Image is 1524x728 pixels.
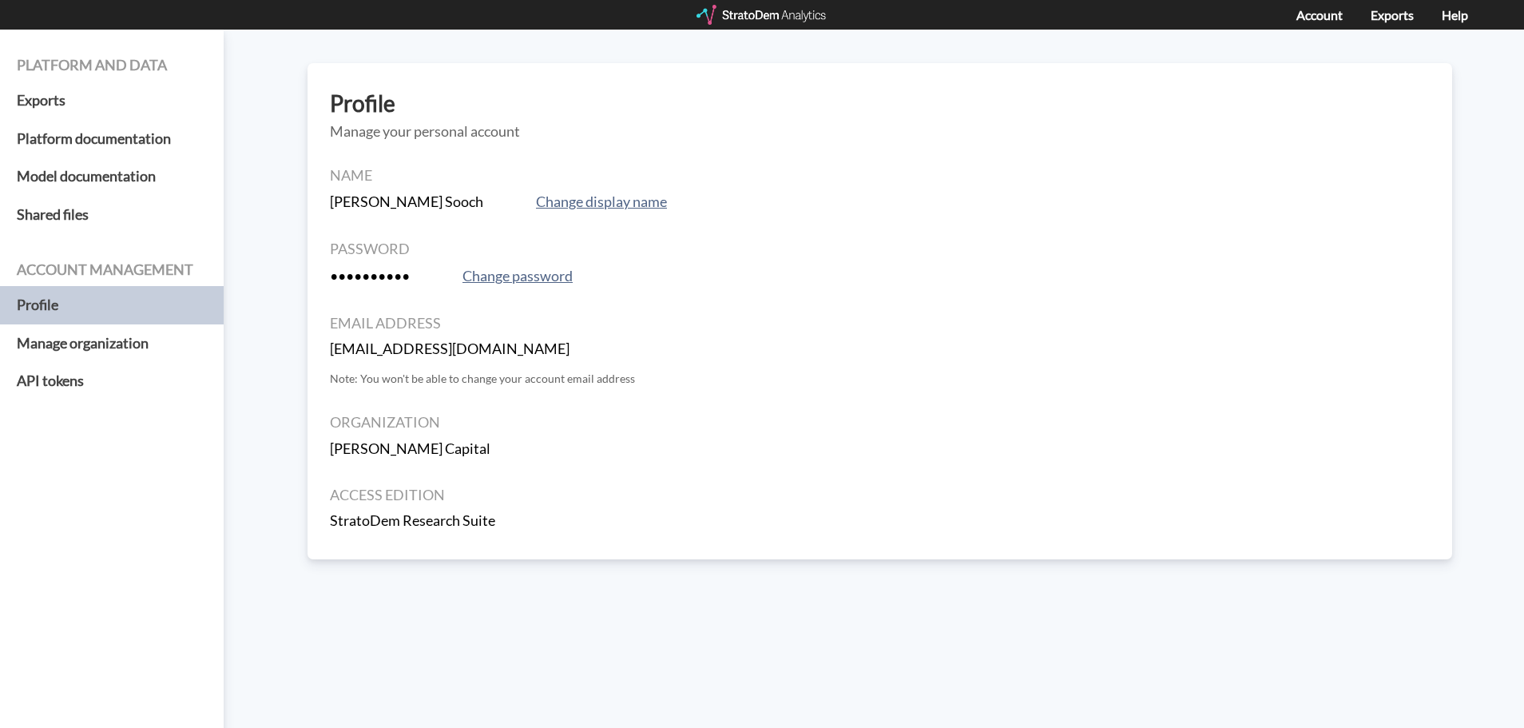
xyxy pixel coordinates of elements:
strong: •••••••••• [330,267,410,284]
a: Help [1442,7,1468,22]
a: Exports [1371,7,1414,22]
h4: Name [330,168,1430,184]
h4: Password [330,241,1430,257]
a: Account [1296,7,1343,22]
strong: StratoDem Research Suite [330,511,495,529]
h5: Manage your personal account [330,124,1430,140]
h4: Access edition [330,487,1430,503]
button: Change display name [531,191,672,213]
a: Profile [17,286,207,324]
button: Change password [458,265,577,288]
h4: Organization [330,415,1430,431]
h4: Email address [330,316,1430,332]
a: Model documentation [17,157,207,196]
a: Shared files [17,196,207,234]
strong: [PERSON_NAME] Capital [330,440,490,457]
a: Exports [17,82,207,120]
strong: [EMAIL_ADDRESS][DOMAIN_NAME] [330,340,570,357]
a: Manage organization [17,324,207,363]
p: Note: You won't be able to change your account email address [330,371,1430,387]
a: Platform documentation [17,120,207,158]
strong: [PERSON_NAME] Sooch [330,193,483,210]
a: API tokens [17,362,207,400]
h3: Profile [330,91,1430,116]
h4: Account management [17,262,207,278]
h4: Platform and data [17,58,207,74]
